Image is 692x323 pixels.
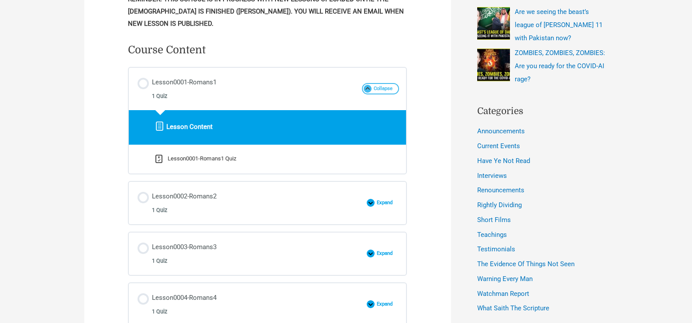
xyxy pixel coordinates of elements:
a: The Evidence Of Things Not Seen [477,260,575,268]
div: Lesson0001-Romans1 [152,76,217,101]
a: Testimonials [477,245,515,253]
span: 1 Quiz [152,258,167,264]
a: Watchman Report [477,290,529,298]
a: Renouncements [477,186,524,194]
a: Not started Lesson0001-Romans1 1 Quiz [138,76,359,101]
div: Lesson0004-Romans4 [152,292,217,317]
div: Not started [138,192,149,203]
a: Warning Every Man [477,275,533,283]
a: Interviews [477,172,507,180]
nav: Categories [477,125,608,315]
div: Not started [138,78,149,89]
div: Lesson0002-Romans2 [152,191,217,215]
button: Expand [367,300,398,308]
span: Lesson Content [166,121,213,133]
h2: Course Content [128,43,206,57]
div: Not started [138,243,149,254]
span: 1 Quiz [152,93,167,99]
span: 1 Quiz [152,309,167,315]
a: Not started Lesson0004-Romans4 1 Quiz [138,292,362,317]
button: Expand [367,250,398,257]
span: Expand [375,200,398,206]
a: Are we seeing the beast’s league of [PERSON_NAME] 11 with Pakistan now? [515,8,602,42]
a: Current Events [477,142,520,150]
a: What Saith The Scripture [477,304,549,312]
span: Expand [375,301,398,307]
a: Not started Lesson0003-Romans3 1 Quiz [138,241,362,266]
a: Have Ye Not Read [477,157,530,165]
span: Expand [375,250,398,257]
a: Incomplete Lesson0001-Romans1 Quiz [153,145,381,174]
button: Collapse [364,85,398,93]
div: Not started [138,293,149,305]
a: Not started Lesson0002-Romans2 1 Quiz [138,191,362,215]
a: Rightly Dividing [477,201,522,209]
div: Lesson0003-Romans3 [152,241,217,266]
h2: Categories [477,104,608,118]
button: Expand [367,199,398,207]
a: Teachings [477,231,507,239]
a: Announcements [477,127,525,135]
span: 1 Quiz [152,207,167,213]
a: ZOMBIES, ZOMBIES, ZOMBIES: Are you ready for the COVID-AI rage? [515,49,605,83]
div: Incomplete [153,153,165,165]
span: Collapse [372,86,398,92]
a: Short Films [477,216,511,224]
div: Lesson0001-Romans1 Quiz [168,153,237,164]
